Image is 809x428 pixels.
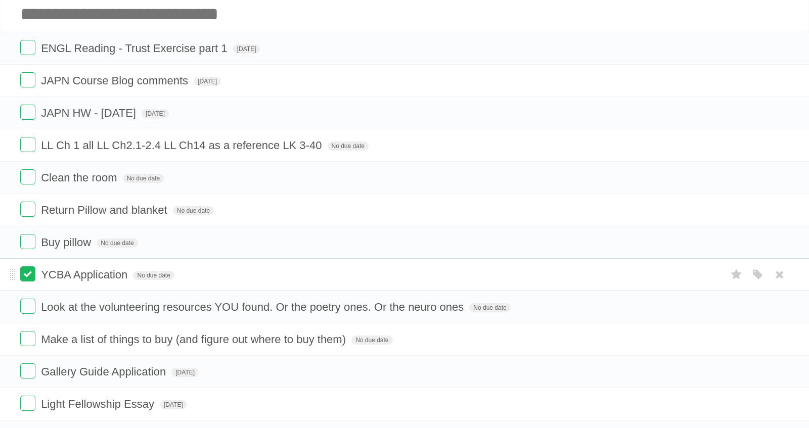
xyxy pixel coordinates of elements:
label: Done [20,137,35,152]
span: No due date [123,174,164,183]
span: YCBA Application [41,268,130,281]
span: No due date [351,336,392,345]
span: Gallery Guide Application [41,365,168,378]
label: Done [20,331,35,346]
label: Done [20,363,35,378]
span: Light Fellowship Essay [41,398,157,410]
label: Done [20,72,35,87]
label: Done [20,202,35,217]
span: Buy pillow [41,236,94,249]
label: Done [20,169,35,184]
span: JAPN HW - [DATE] [41,107,139,119]
label: Done [20,299,35,314]
span: [DATE] [233,44,260,54]
span: Make a list of things to buy (and figure out where to buy them) [41,333,348,346]
span: [DATE] [160,400,187,409]
span: No due date [469,303,510,312]
span: ENGL Reading - Trust Exercise part 1 [41,42,230,55]
label: Done [20,105,35,120]
span: No due date [173,206,214,215]
label: Done [20,40,35,55]
label: Star task [727,266,746,283]
span: JAPN Course Blog comments [41,74,191,87]
span: No due date [97,239,138,248]
span: LL Ch 1 all LL Ch2.1-2.4 LL Ch14 as a reference LK 3-40 [41,139,324,152]
span: [DATE] [194,77,221,86]
span: No due date [133,271,174,280]
label: Done [20,266,35,281]
label: Done [20,234,35,249]
span: No due date [328,141,369,151]
label: Done [20,396,35,411]
span: [DATE] [171,368,199,377]
span: Look at the volunteering resources YOU found. Or the poetry ones. Or the neuro ones [41,301,466,313]
span: Return Pillow and blanket [41,204,169,216]
span: [DATE] [142,109,169,118]
span: Clean the room [41,171,119,184]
